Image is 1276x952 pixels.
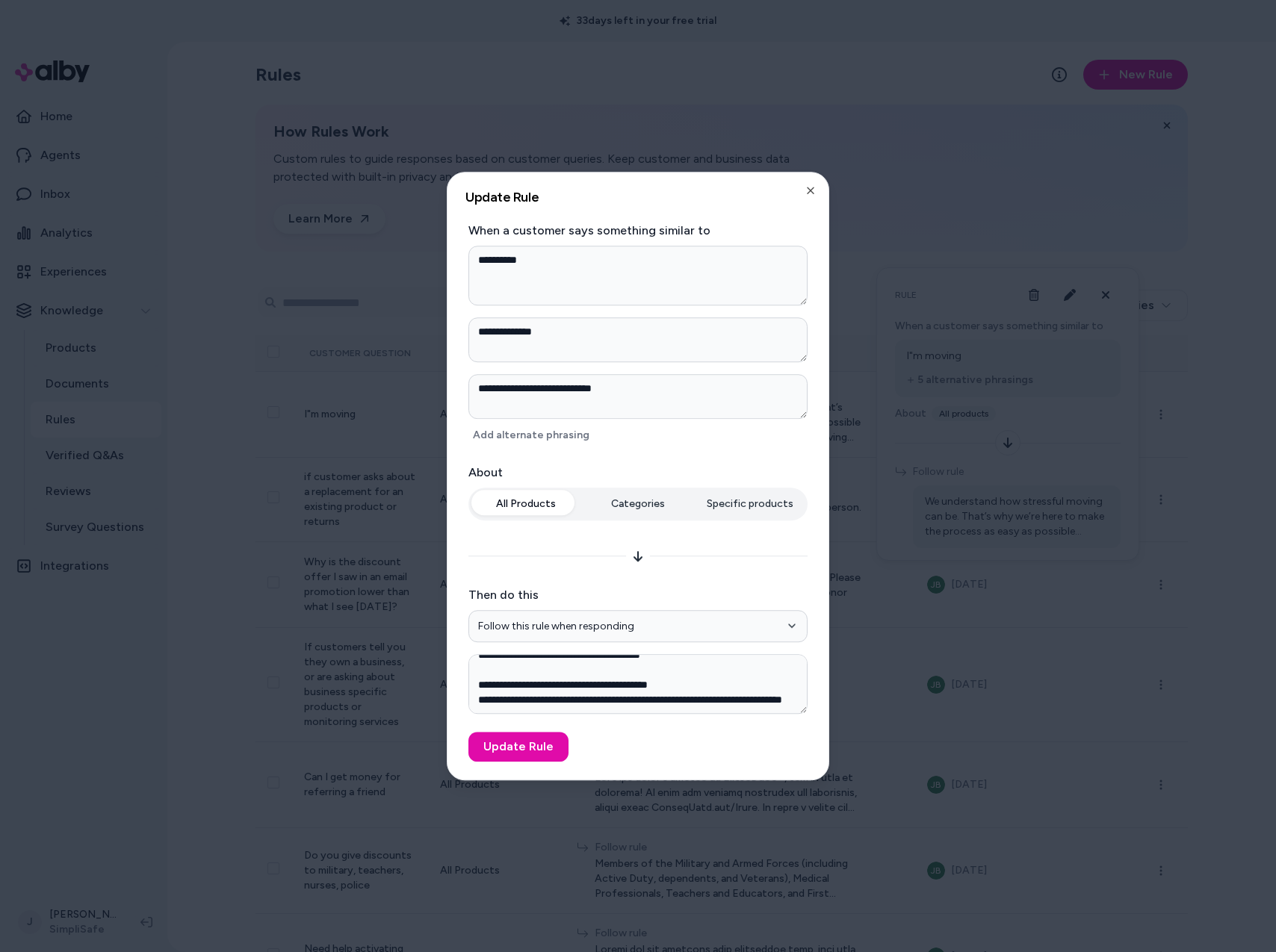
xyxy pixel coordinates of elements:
[696,491,805,517] button: Specific products
[468,222,808,240] label: When a customer says something similar to
[583,491,693,517] button: Categories
[468,732,569,762] button: Update Rule
[465,190,811,204] h2: Update Rule
[468,586,808,604] label: Then do this
[468,425,594,446] button: Add alternate phrasing
[468,464,808,482] label: About
[471,491,580,517] button: All Products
